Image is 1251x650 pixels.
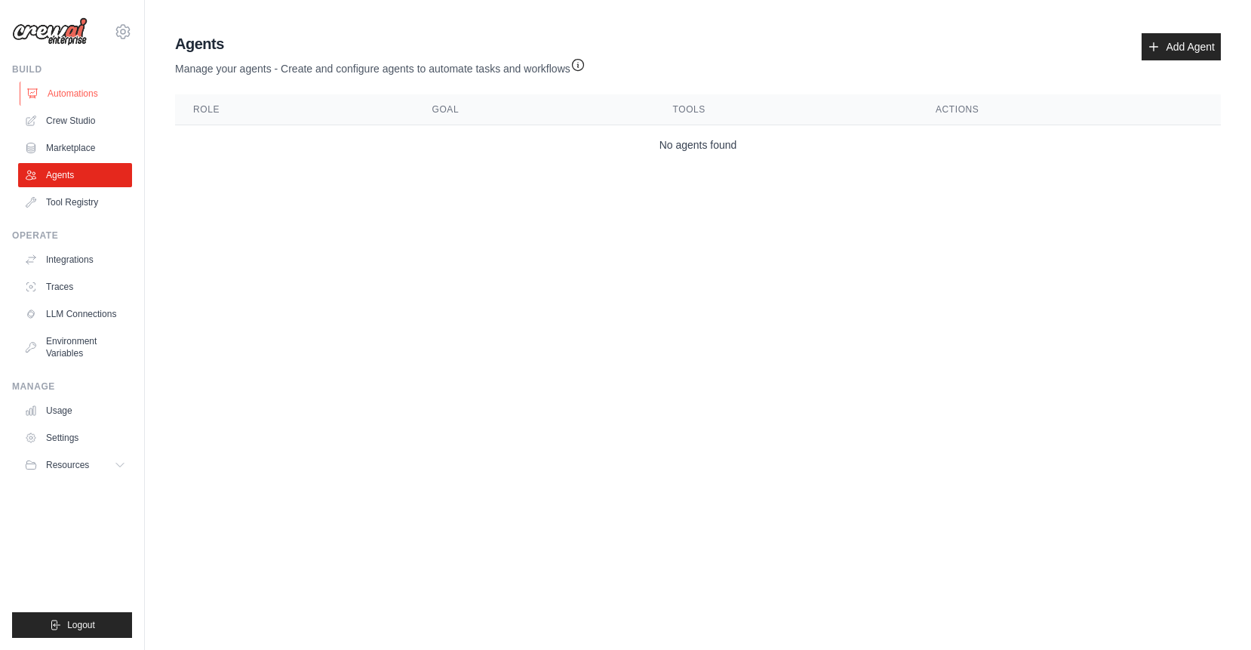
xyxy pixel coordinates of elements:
[12,380,132,393] div: Manage
[67,619,95,631] span: Logout
[18,136,132,160] a: Marketplace
[413,94,654,125] th: Goal
[18,109,132,133] a: Crew Studio
[175,33,586,54] h2: Agents
[18,453,132,477] button: Resources
[175,125,1221,165] td: No agents found
[12,63,132,75] div: Build
[46,459,89,471] span: Resources
[18,399,132,423] a: Usage
[12,612,132,638] button: Logout
[18,275,132,299] a: Traces
[918,94,1221,125] th: Actions
[18,248,132,272] a: Integrations
[20,82,134,106] a: Automations
[654,94,917,125] th: Tools
[12,17,88,46] img: Logo
[12,230,132,242] div: Operate
[18,426,132,450] a: Settings
[18,190,132,214] a: Tool Registry
[175,54,586,76] p: Manage your agents - Create and configure agents to automate tasks and workflows
[175,94,413,125] th: Role
[18,329,132,365] a: Environment Variables
[1142,33,1221,60] a: Add Agent
[18,163,132,187] a: Agents
[18,302,132,326] a: LLM Connections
